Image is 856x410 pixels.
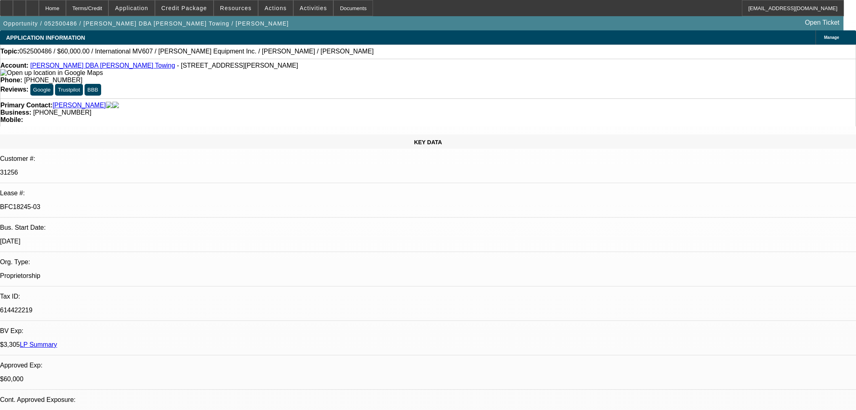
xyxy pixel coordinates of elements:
[20,341,57,348] a: LP Summary
[109,0,154,16] button: Application
[19,48,374,55] span: 052500486 / $60,000.00 / International MV607 / [PERSON_NAME] Equipment Inc. / [PERSON_NAME] / [PE...
[55,84,83,96] button: Trustpilot
[6,34,85,41] span: APPLICATION INFORMATION
[0,109,31,116] strong: Business:
[0,69,103,77] img: Open up location in Google Maps
[85,84,101,96] button: BBB
[0,69,103,76] a: View Google Maps
[258,0,293,16] button: Actions
[214,0,258,16] button: Resources
[161,5,207,11] span: Credit Package
[112,102,119,109] img: linkedin-icon.png
[0,48,19,55] strong: Topic:
[0,62,28,69] strong: Account:
[0,116,23,123] strong: Mobile:
[53,102,106,109] a: [PERSON_NAME]
[155,0,213,16] button: Credit Package
[33,109,91,116] span: [PHONE_NUMBER]
[115,5,148,11] span: Application
[3,20,289,27] span: Opportunity / 052500486 / [PERSON_NAME] DBA [PERSON_NAME] Towing / [PERSON_NAME]
[177,62,298,69] span: - [STREET_ADDRESS][PERSON_NAME]
[265,5,287,11] span: Actions
[220,5,252,11] span: Resources
[30,84,53,96] button: Google
[300,5,327,11] span: Activities
[0,77,22,83] strong: Phone:
[30,62,175,69] a: [PERSON_NAME] DBA [PERSON_NAME] Towing
[0,86,28,93] strong: Reviews:
[294,0,333,16] button: Activities
[106,102,112,109] img: facebook-icon.png
[0,102,53,109] strong: Primary Contact:
[824,35,839,40] span: Manage
[802,16,843,30] a: Open Ticket
[24,77,83,83] span: [PHONE_NUMBER]
[414,139,442,145] span: KEY DATA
